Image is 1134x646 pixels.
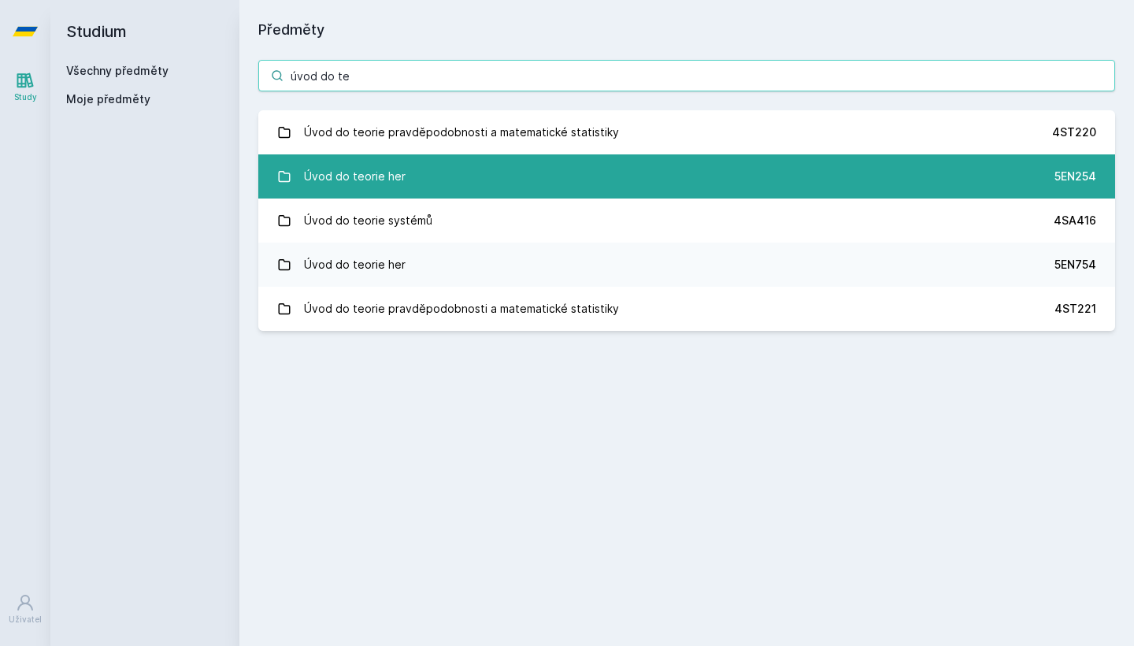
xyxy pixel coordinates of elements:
[66,64,169,77] a: Všechny předměty
[1054,301,1096,317] div: 4ST221
[9,614,42,626] div: Uživatel
[258,287,1115,331] a: Úvod do teorie pravděpodobnosti a matematické statistiky 4ST221
[258,154,1115,199] a: Úvod do teorie her 5EN254
[304,293,619,325] div: Úvod do teorie pravděpodobnosti a matematické statistiky
[1052,124,1096,140] div: 4ST220
[3,63,47,111] a: Study
[304,117,619,148] div: Úvod do teorie pravděpodobnosti a matematické statistiky
[1054,257,1096,273] div: 5EN754
[1054,213,1096,228] div: 4SA416
[258,19,1115,41] h1: Předměty
[304,249,406,280] div: Úvod do teorie her
[258,199,1115,243] a: Úvod do teorie systémů 4SA416
[14,91,37,103] div: Study
[1054,169,1096,184] div: 5EN254
[258,60,1115,91] input: Název nebo ident předmětu…
[258,243,1115,287] a: Úvod do teorie her 5EN754
[258,110,1115,154] a: Úvod do teorie pravděpodobnosti a matematické statistiky 4ST220
[304,161,406,192] div: Úvod do teorie her
[3,585,47,633] a: Uživatel
[304,205,432,236] div: Úvod do teorie systémů
[66,91,150,107] span: Moje předměty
